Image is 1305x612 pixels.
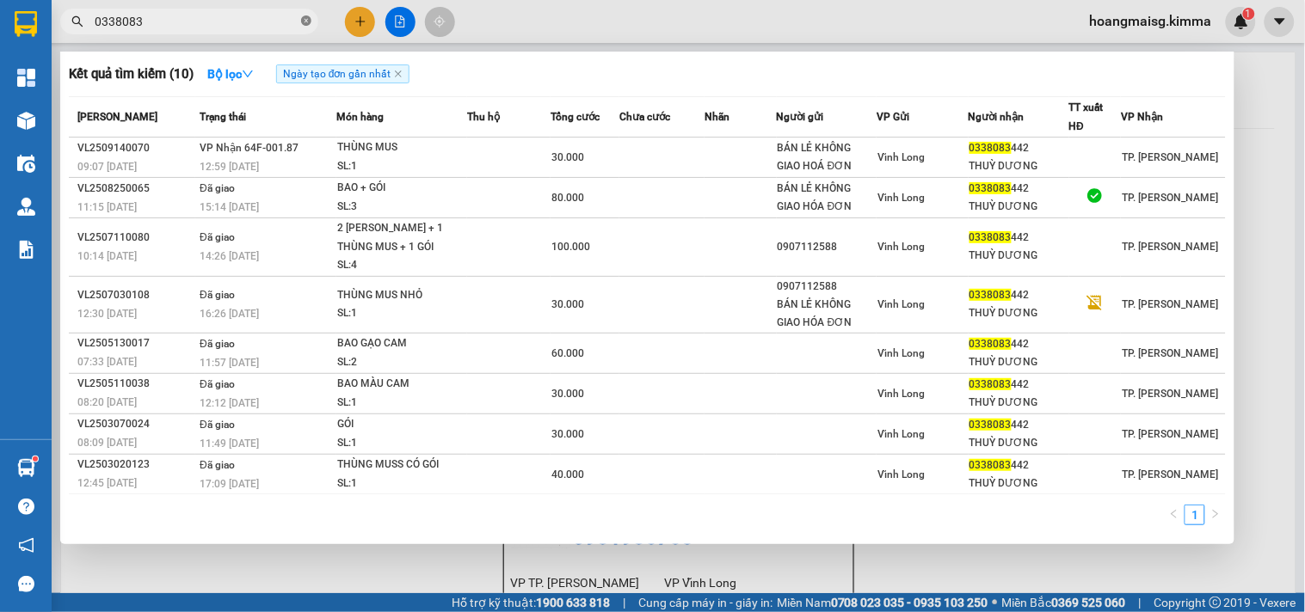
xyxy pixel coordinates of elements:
span: TP. [PERSON_NAME] [1122,468,1218,480]
span: 14:26 [DATE] [200,250,259,262]
div: 442 [970,286,1068,304]
span: Vĩnh Long [877,428,925,440]
span: TP. [PERSON_NAME] [1122,151,1218,163]
span: VP Nhận 64F-001.87 [200,142,299,154]
span: 0338083 [970,142,1012,154]
div: ANH NGHĨA [164,56,285,76]
span: 15:14 [DATE] [200,201,259,213]
div: BAO + GÓI [337,179,466,198]
div: SL: 4 [337,256,466,275]
span: 09:07 [DATE] [77,161,137,173]
div: SL: 1 [337,304,466,323]
input: Tìm tên, số ĐT hoặc mã đơn [95,12,298,31]
span: Vĩnh Long [877,388,925,400]
img: warehouse-icon [17,112,35,130]
span: close-circle [301,14,311,30]
span: VP Nhận [1121,111,1163,123]
img: solution-icon [17,241,35,259]
span: 12:59 [DATE] [200,161,259,173]
span: 0338083 [970,338,1012,350]
span: 11:49 [DATE] [200,438,259,450]
div: VL2503070024 [77,415,194,433]
span: Đã giao [200,231,235,243]
span: close [394,70,403,78]
div: 442 [970,456,1068,474]
span: 12:45 [DATE] [77,477,137,489]
div: SL: 1 [337,434,466,453]
span: 60.000 [551,347,584,359]
div: BÁN LẺ KHÔNG GIAO HÓA ĐƠN [778,180,877,216]
div: VL2508250065 [77,180,194,198]
div: 2 [PERSON_NAME] + 1 THÙNG MUS + 1 GÓI [337,219,466,256]
span: 30.000 [551,151,584,163]
div: BAO MÀU CAM [337,375,466,394]
span: Vĩnh Long [877,298,925,310]
div: TP. [PERSON_NAME] [15,15,152,56]
img: warehouse-icon [17,198,35,216]
div: THÙNG MUSS CÓ GÓI [337,456,466,474]
span: notification [18,537,34,554]
div: SL: 1 [337,474,466,493]
div: THUỲ DƯƠNG [970,247,1068,265]
div: VL2503020123 [77,456,194,474]
div: GÓI [337,415,466,434]
div: VL2505110038 [77,375,194,393]
span: Đã giao [200,289,235,301]
span: [PERSON_NAME] [77,111,157,123]
div: THUỲ DƯƠNG [970,474,1068,493]
span: Vĩnh Long [877,151,925,163]
span: down [242,68,254,80]
span: Thu hộ [467,111,500,123]
li: 1 [1185,505,1205,525]
span: TP. [PERSON_NAME] [1122,192,1218,204]
span: 16:26 [DATE] [200,308,259,320]
strong: Bộ lọc [207,67,254,81]
span: Đã giao [200,378,235,390]
div: THUỲ DƯƠNG [970,434,1068,452]
span: 100.000 [551,241,590,253]
img: warehouse-icon [17,155,35,173]
span: Nhận: [164,16,206,34]
button: right [1205,505,1226,525]
span: 40.000 [551,468,584,480]
span: TP. [PERSON_NAME] [1122,388,1218,400]
span: Trạng thái [200,111,246,123]
span: 0338083 [970,289,1012,301]
span: 30.000 [551,428,584,440]
li: Previous Page [1164,505,1185,525]
span: Vĩnh Long [877,347,925,359]
span: Vĩnh Long [877,468,925,480]
span: Đã giao [200,182,235,194]
div: THUỲ DƯƠNG [970,394,1068,412]
span: message [18,576,34,592]
div: 0907112588 [778,278,877,296]
div: 442 [970,376,1068,394]
span: search [71,15,83,28]
span: 80.000 [551,192,584,204]
span: 17:09 [DATE] [200,478,259,490]
div: THÙNG MUS [337,138,466,157]
div: THÙNG MUS NHỎ [337,286,466,305]
span: 0338083 [970,419,1012,431]
div: VL2507110080 [77,229,194,247]
span: Vĩnh Long [877,192,925,204]
span: TP. [PERSON_NAME] [1122,347,1218,359]
sup: 1 [33,456,38,462]
span: Món hàng [336,111,384,123]
span: 0338083 [970,231,1012,243]
span: Chưa cước [619,111,670,123]
span: question-circle [18,499,34,515]
span: 08:09 [DATE] [77,437,137,449]
div: Vĩnh Long [164,15,285,56]
div: THUỲ DƯƠNG [970,353,1068,371]
span: Nhãn [705,111,729,123]
span: 30.000 [551,388,584,400]
li: Next Page [1205,505,1226,525]
div: VL2505130017 [77,334,194,352]
span: Tổng cước [551,111,600,123]
span: Người gửi [777,111,824,123]
div: 442 [970,416,1068,434]
span: TT xuất HĐ [1069,101,1104,132]
span: 0338083 [970,459,1012,471]
span: Gửi: [15,16,41,34]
